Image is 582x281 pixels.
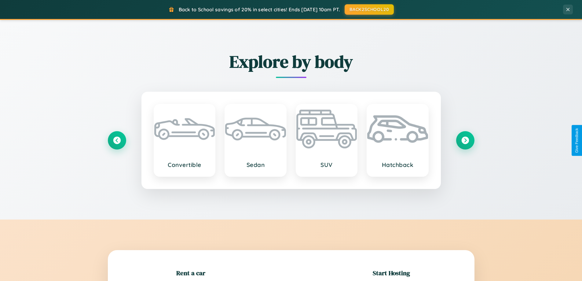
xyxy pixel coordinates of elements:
h3: Convertible [160,161,209,168]
h2: Start Hosting [373,268,410,277]
h3: Sedan [231,161,280,168]
h3: SUV [302,161,351,168]
h2: Explore by body [108,50,474,73]
h3: Hatchback [373,161,422,168]
div: Give Feedback [575,128,579,153]
span: Back to School savings of 20% in select cities! Ends [DATE] 10am PT. [179,6,340,13]
button: BACK2SCHOOL20 [345,4,394,15]
h2: Rent a car [176,268,205,277]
